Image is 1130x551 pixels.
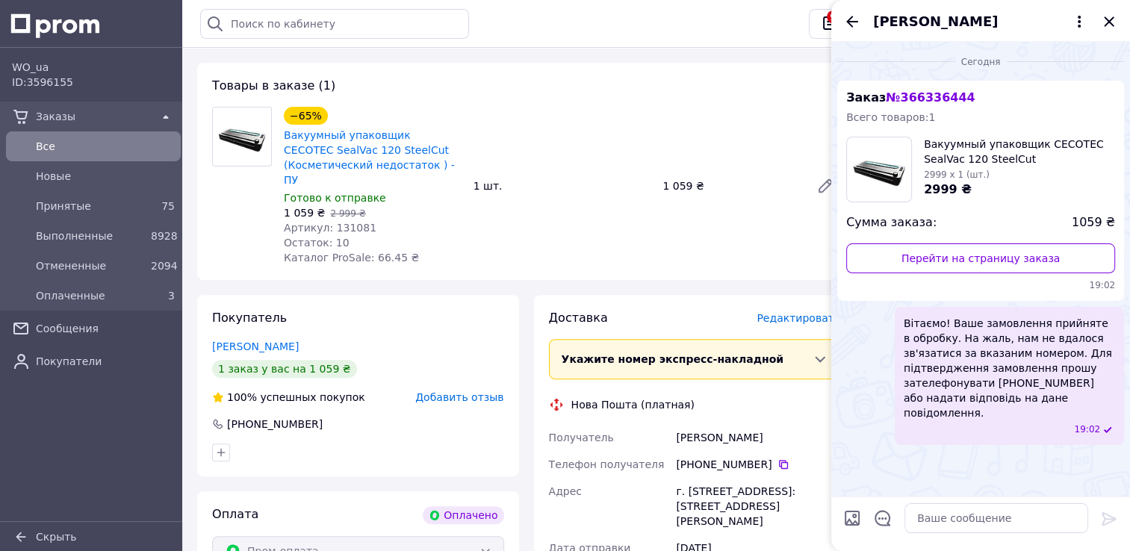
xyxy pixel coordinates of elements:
img: Вакуумный упаковщик CECOTEC SealVac 120 SteelCut (Косметический недостаток ) - ПУ [213,108,271,166]
span: Скрыть [36,531,77,543]
span: Оплаченные [36,288,145,303]
input: Поиск по кабинету [200,9,469,39]
span: 100% [227,391,257,403]
span: Сумма заказа: [846,214,937,231]
span: Всего товаров: 1 [846,111,935,123]
span: 1 059 ₴ [284,207,325,219]
div: 1 заказ у вас на 1 059 ₴ [212,360,357,378]
span: Оплата [212,507,258,521]
span: Каталог ProSale: 66.45 ₴ [284,252,419,264]
span: 2094 [151,260,178,272]
span: Заказ [846,90,975,105]
span: 2999 x 1 (шт.) [924,169,990,180]
span: Доставка [549,311,608,325]
span: Выполненные [36,228,145,243]
div: −65% [284,107,328,125]
span: Все [36,139,175,154]
span: 75 [161,200,175,212]
button: [PERSON_NAME] [873,12,1088,31]
span: Товары в заказе (1) [212,78,335,93]
div: [PERSON_NAME] [673,424,843,451]
span: Новые [36,169,175,184]
a: Перейти на страницу заказа [846,243,1115,273]
span: ID: 3596155 [12,76,73,88]
span: [PERSON_NAME] [873,12,998,31]
span: 19:02 12.10.2025 [846,279,1115,292]
div: г. [STREET_ADDRESS]: [STREET_ADDRESS][PERSON_NAME] [673,478,843,535]
span: Телефон получателя [549,458,665,470]
span: Заказы [36,109,151,124]
span: Адрес [549,485,582,497]
span: 8928 [151,230,178,242]
span: Получатель [549,432,614,443]
div: 1 шт. [468,175,657,196]
a: [PERSON_NAME] [212,340,299,352]
div: 1 059 ₴ [656,175,804,196]
span: Готово к отправке [284,192,386,204]
span: Вакуумный упаковщик CECOTEC SealVac 120 SteelCut (Косметический недостаток ) - ПУ [924,137,1115,166]
button: Закрыть [1100,13,1118,31]
span: 19:02 12.10.2025 [1074,423,1100,436]
a: Редактировать [810,171,840,201]
span: Принятые [36,199,145,214]
button: Назад [843,13,861,31]
div: Нова Пошта (платная) [568,397,698,412]
div: [PHONE_NUMBER] [676,457,840,472]
div: успешных покупок [212,390,365,405]
span: Покупатели [36,354,175,369]
span: 1059 ₴ [1072,214,1115,231]
span: Укажите номер экспресс-накладной [562,353,784,365]
span: Артикул: 131081 [284,222,376,234]
div: [PHONE_NUMBER] [226,417,324,432]
span: Отмененные [36,258,145,273]
img: 5125351951_w100_h100_vakuumnyj-upakovschik-cecotec.jpg [847,137,911,202]
span: Сегодня [955,56,1007,69]
span: 2999 ₴ [924,182,972,196]
span: Редактировать [757,312,840,324]
span: Сообщения [36,321,175,336]
span: Вітаємо! Ваше замовлення прийняте в обробку. На жаль, нам не вдалося зв'язатися за вказаним номер... [904,316,1115,420]
span: Добавить отзыв [415,391,503,403]
button: 9+Чат [809,9,878,39]
span: WO_ua [12,60,175,75]
span: № 366336444 [886,90,975,105]
span: 2 999 ₴ [330,208,365,219]
span: Остаток: 10 [284,237,350,249]
button: Открыть шаблоны ответов [873,508,892,528]
span: Покупатель [212,311,287,325]
span: 3 [168,290,175,302]
div: 12.10.2025 [837,54,1124,69]
a: Вакуумный упаковщик CECOTEC SealVac 120 SteelCut (Косметический недостаток ) - ПУ [284,129,455,186]
div: Оплачено [423,506,503,524]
